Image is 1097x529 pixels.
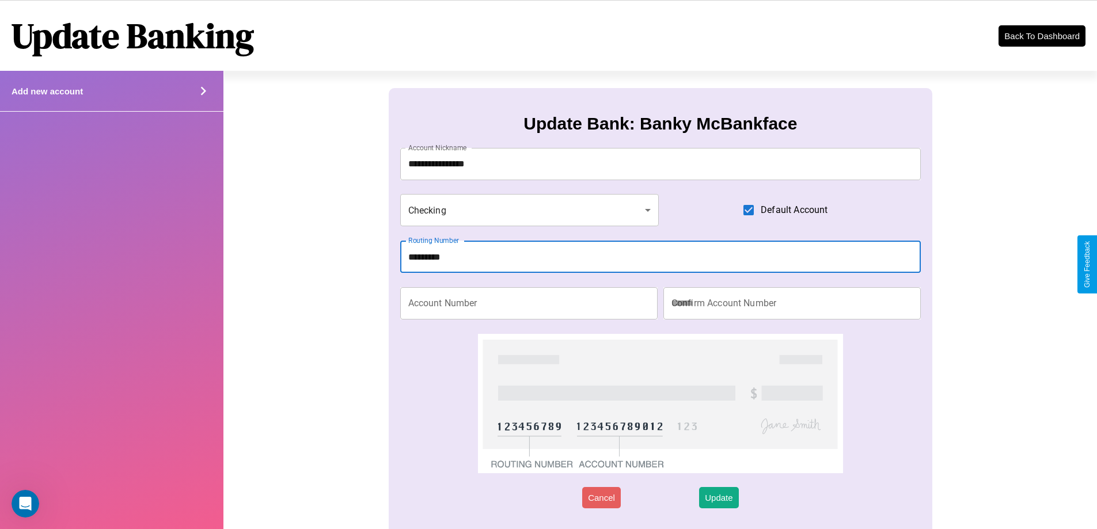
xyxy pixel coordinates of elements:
button: Update [699,487,738,508]
img: check [478,334,842,473]
span: Default Account [761,203,828,217]
h3: Update Bank: Banky McBankface [523,114,797,134]
h1: Update Banking [12,12,254,59]
div: Give Feedback [1083,241,1091,288]
label: Account Nickname [408,143,467,153]
div: Checking [400,194,659,226]
h4: Add new account [12,86,83,96]
button: Back To Dashboard [999,25,1085,47]
label: Routing Number [408,235,459,245]
button: Cancel [582,487,621,508]
iframe: Intercom live chat [12,490,39,517]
